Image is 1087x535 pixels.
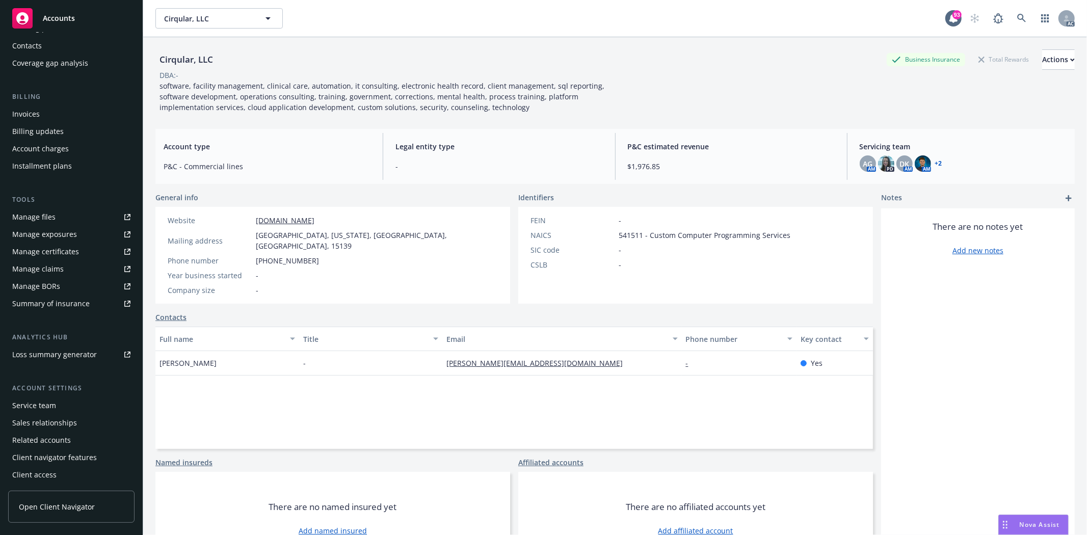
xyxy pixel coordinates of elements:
[395,161,602,172] span: -
[155,327,299,351] button: Full name
[1035,8,1055,29] a: Switch app
[952,245,1003,256] a: Add new notes
[887,53,965,66] div: Business Insurance
[8,467,135,483] a: Client access
[8,106,135,122] a: Invoices
[269,501,397,513] span: There are no named insured yet
[12,55,88,71] div: Coverage gap analysis
[299,327,443,351] button: Title
[8,261,135,277] a: Manage claims
[8,195,135,205] div: Tools
[933,221,1023,233] span: There are no notes yet
[168,285,252,296] div: Company size
[12,244,79,260] div: Manage certificates
[164,161,370,172] span: P&C - Commercial lines
[899,158,909,169] span: DK
[619,230,790,240] span: 541511 - Custom Computer Programming Services
[12,432,71,448] div: Related accounts
[988,8,1009,29] a: Report a Bug
[531,230,615,240] div: NAICS
[256,216,314,225] a: [DOMAIN_NAME]
[12,38,42,54] div: Contacts
[8,4,135,33] a: Accounts
[8,383,135,393] div: Account settings
[303,334,428,344] div: Title
[12,209,56,225] div: Manage files
[168,235,252,246] div: Mailing address
[155,457,213,468] a: Named insureds
[164,141,370,152] span: Account type
[8,397,135,414] a: Service team
[12,141,69,157] div: Account charges
[952,10,962,19] div: 93
[256,285,258,296] span: -
[303,358,306,368] span: -
[8,92,135,102] div: Billing
[155,8,283,29] button: Cirqular, LLC
[446,358,631,368] a: [PERSON_NAME][EMAIL_ADDRESS][DOMAIN_NAME]
[8,244,135,260] a: Manage certificates
[1042,49,1075,70] button: Actions
[12,296,90,312] div: Summary of insurance
[12,261,64,277] div: Manage claims
[8,123,135,140] a: Billing updates
[965,8,985,29] a: Start snowing
[160,334,284,344] div: Full name
[442,327,681,351] button: Email
[686,334,781,344] div: Phone number
[160,358,217,368] span: [PERSON_NAME]
[1063,192,1075,204] a: add
[915,155,931,172] img: photo
[155,192,198,203] span: General info
[1042,50,1075,69] div: Actions
[12,449,97,466] div: Client navigator features
[878,155,894,172] img: photo
[155,53,217,66] div: Cirqular, LLC
[8,296,135,312] a: Summary of insurance
[8,55,135,71] a: Coverage gap analysis
[8,332,135,342] div: Analytics hub
[628,161,835,172] span: $1,976.85
[164,13,252,24] span: Cirqular, LLC
[682,327,797,351] button: Phone number
[256,255,319,266] span: [PHONE_NUMBER]
[619,245,621,255] span: -
[168,215,252,226] div: Website
[8,209,135,225] a: Manage files
[12,123,64,140] div: Billing updates
[8,38,135,54] a: Contacts
[12,106,40,122] div: Invoices
[12,415,77,431] div: Sales relationships
[12,278,60,295] div: Manage BORs
[12,346,97,363] div: Loss summary generator
[8,449,135,466] a: Client navigator features
[168,270,252,281] div: Year business started
[1012,8,1032,29] a: Search
[155,312,187,323] a: Contacts
[531,259,615,270] div: CSLB
[256,230,498,251] span: [GEOGRAPHIC_DATA], [US_STATE], [GEOGRAPHIC_DATA], [GEOGRAPHIC_DATA], 15139
[686,358,697,368] a: -
[8,226,135,243] a: Manage exposures
[8,158,135,174] a: Installment plans
[12,158,72,174] div: Installment plans
[8,141,135,157] a: Account charges
[797,327,873,351] button: Key contact
[811,358,823,368] span: Yes
[395,141,602,152] span: Legal entity type
[531,245,615,255] div: SIC code
[935,160,942,167] a: +2
[256,270,258,281] span: -
[160,70,178,81] div: DBA: -
[1020,520,1060,529] span: Nova Assist
[626,501,765,513] span: There are no affiliated accounts yet
[518,192,554,203] span: Identifiers
[628,141,835,152] span: P&C estimated revenue
[160,81,606,112] span: software, facility management, clinical care, automation, it consulting, electronic health record...
[8,432,135,448] a: Related accounts
[8,278,135,295] a: Manage BORs
[446,334,666,344] div: Email
[12,397,56,414] div: Service team
[12,226,77,243] div: Manage exposures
